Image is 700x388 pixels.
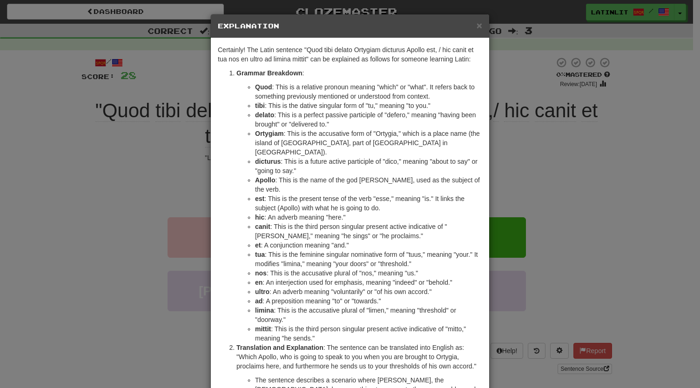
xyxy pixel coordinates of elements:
strong: hic [255,214,264,221]
p: : [236,68,482,78]
strong: ad [255,297,262,305]
li: : This is a relative pronoun meaning "which" or "what". It refers back to something previously me... [255,82,482,101]
strong: canit [255,223,270,230]
strong: et [255,241,261,249]
strong: en [255,279,262,286]
li: : This is the present tense of the verb "esse," meaning "is." It links the subject (Apollo) with ... [255,194,482,213]
li: : This is the accusative form of "Ortygia," which is a place name (the island of [GEOGRAPHIC_DATA... [255,129,482,157]
strong: Apollo [255,176,276,184]
li: : This is the third person singular present active indicative of "[PERSON_NAME]," meaning "he sin... [255,222,482,241]
li: : This is the feminine singular nominative form of "tuus," meaning "your." It modifies "limina," ... [255,250,482,268]
li: : A conjunction meaning "and." [255,241,482,250]
li: : This is the third person singular present active indicative of "mitto," meaning "he sends." [255,324,482,343]
strong: est [255,195,264,202]
li: : An adverb meaning "here." [255,213,482,222]
strong: tua [255,251,265,258]
strong: tibi [255,102,265,109]
li: : This is the name of the god [PERSON_NAME], used as the subject of the verb. [255,175,482,194]
strong: Quod [255,83,272,91]
strong: Grammar Breakdown [236,69,303,77]
h5: Explanation [218,21,482,31]
strong: nos [255,269,267,277]
strong: mittit [255,325,271,333]
li: : An interjection used for emphasis, meaning "indeed" or "behold." [255,278,482,287]
li: : This is a future active participle of "dico," meaning "about to say" or "going to say." [255,157,482,175]
strong: dicturus [255,158,281,165]
strong: Translation and Explanation [236,344,323,351]
strong: limina [255,307,274,314]
span: × [477,20,482,31]
strong: delato [255,111,274,119]
li: : An adverb meaning "voluntarily" or "of his own accord." [255,287,482,296]
p: Certainly! The Latin sentence "Quod tibi delato Ortygiam dicturus Apollo est, / hic canit et tua ... [218,45,482,64]
strong: ultro [255,288,269,295]
button: Close [477,20,482,30]
li: : This is the accusative plural of "limen," meaning "threshold" or "doorway." [255,306,482,324]
li: : This is the accusative plural of "nos," meaning "us." [255,268,482,278]
p: : The sentence can be translated into English as: "Which Apollo, who is going to speak to you whe... [236,343,482,371]
li: : This is a perfect passive participle of "defero," meaning "having been brought" or "delivered to." [255,110,482,129]
strong: Ortygiam [255,130,283,137]
li: : This is the dative singular form of "tu," meaning "to you." [255,101,482,110]
li: : A preposition meaning "to" or "towards." [255,296,482,306]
